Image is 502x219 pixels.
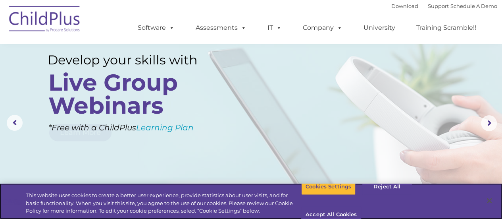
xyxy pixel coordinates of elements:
[136,123,194,132] a: Learning Plan
[26,192,301,215] div: This website uses cookies to create a better user experience, provide statistics about user visit...
[110,85,144,91] span: Phone number
[408,20,484,36] a: Training Scramble!!
[391,3,418,9] a: Download
[295,20,350,36] a: Company
[48,71,212,117] rs-layer: Live Group Webinars
[301,178,356,195] button: Cookies Settings
[5,0,85,40] img: ChildPlus by Procare Solutions
[260,20,290,36] a: IT
[428,3,449,9] a: Support
[356,20,403,36] a: University
[49,124,112,141] a: Learn More
[48,52,213,68] rs-layer: Develop your skills with
[362,178,412,195] button: Reject All
[130,20,183,36] a: Software
[481,192,498,209] button: Close
[110,52,135,58] span: Last name
[391,3,497,9] font: |
[48,120,226,135] rs-layer: *Free with a ChildPlus
[450,3,497,9] a: Schedule A Demo
[188,20,254,36] a: Assessments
